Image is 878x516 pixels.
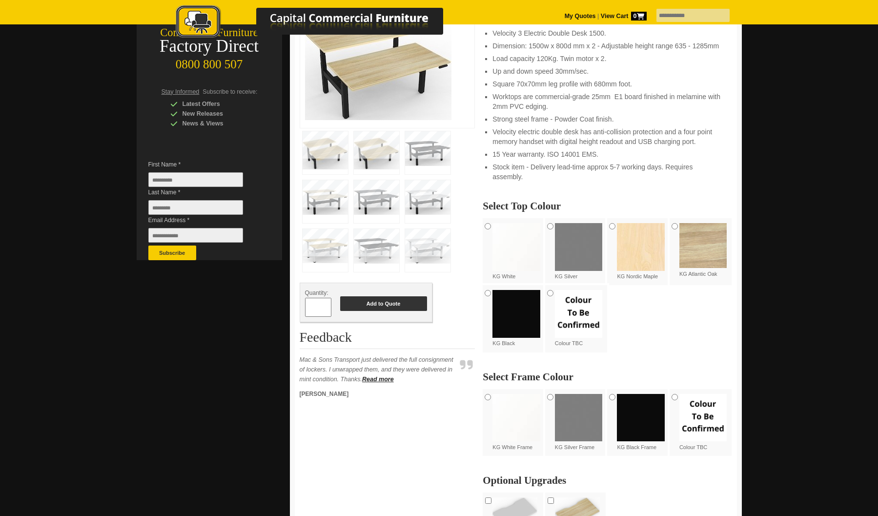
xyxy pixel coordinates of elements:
label: KG Atlantic Oak [679,223,727,278]
strong: View Cart [601,13,647,20]
div: Latest Offers [170,99,263,109]
img: KG White Frame [492,394,540,442]
label: KG Silver [555,223,603,280]
a: My Quotes [565,13,596,20]
input: First Name * [148,172,243,187]
span: Stay Informed [162,88,200,95]
li: Strong steel frame - Powder Coat finish. [492,114,722,124]
div: 0800 800 507 [137,53,282,71]
li: Up and down speed 30mm/sec. [492,66,722,76]
div: New Releases [170,109,263,119]
label: KG White [492,223,540,280]
h2: Select Top Colour [483,201,732,211]
label: KG Silver Frame [555,394,603,451]
label: KG Black [492,290,540,347]
div: News & Views [170,119,263,128]
img: KG Silver Frame [555,394,603,442]
span: Subscribe to receive: [203,88,257,95]
span: Stock item - Delivery lead-time approx 5-7 working days. Requires assembly. [492,163,693,181]
img: Colour TBC [555,290,603,338]
span: 0 [631,12,647,21]
button: Subscribe [148,246,196,260]
label: KG White Frame [492,394,540,451]
button: Add to Quote [340,296,427,311]
img: KG Black [492,290,540,338]
span: First Name * [148,160,258,169]
input: Last Name * [148,200,243,215]
a: Capital Commercial Furniture Logo [149,5,490,43]
label: Colour TBC [555,290,603,347]
li: Velocity electric double desk has anti-collision protection and a four point memory handset with ... [492,127,722,146]
img: KG White [492,223,540,271]
a: View Cart0 [599,13,646,20]
a: Read more [362,376,394,383]
img: KG Black Frame [617,394,665,442]
h2: Optional Upgrades [483,475,732,485]
label: KG Nordic Maple [617,223,665,280]
h2: Feedback [300,330,475,349]
img: Capital Commercial Furniture Logo [149,5,490,41]
p: [PERSON_NAME] [300,389,456,399]
h2: Select Frame Colour [483,372,732,382]
img: KG Nordic Maple [617,223,665,271]
img: Colour TBC [679,394,727,442]
li: Velocity 3 Electric Double Desk 1500. [492,28,722,38]
img: KG Silver [555,223,603,271]
span: Last Name * [148,187,258,197]
label: Colour TBC [679,394,727,451]
img: KG Atlantic Oak [679,223,727,268]
span: Email Address * [148,215,258,225]
li: 15 Year warranty. ISO 14001 EMS. [492,149,722,159]
img: Velocity 3 Electric Double Desk 1500 [305,14,451,120]
li: Worktops are commercial-grade 25mm E1 board finished in melamine with 2mm PVC edging. [492,92,722,111]
label: KG Black Frame [617,394,665,451]
p: Mac & Sons Transport just delivered the full consignment of lockers. I unwrapped them, and they w... [300,355,456,384]
li: Square 70x70mm leg profile with 680mm foot. [492,79,722,89]
input: Email Address * [148,228,243,243]
li: Load capacity 120Kg. Twin motor x 2. [492,54,722,63]
span: Quantity: [305,289,328,296]
li: Dimension: 1500w x 800d mm x 2 - Adjustable height range 635 - 1285mm [492,41,722,51]
div: Commercial Furniture [137,26,282,40]
div: Factory Direct [137,40,282,53]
